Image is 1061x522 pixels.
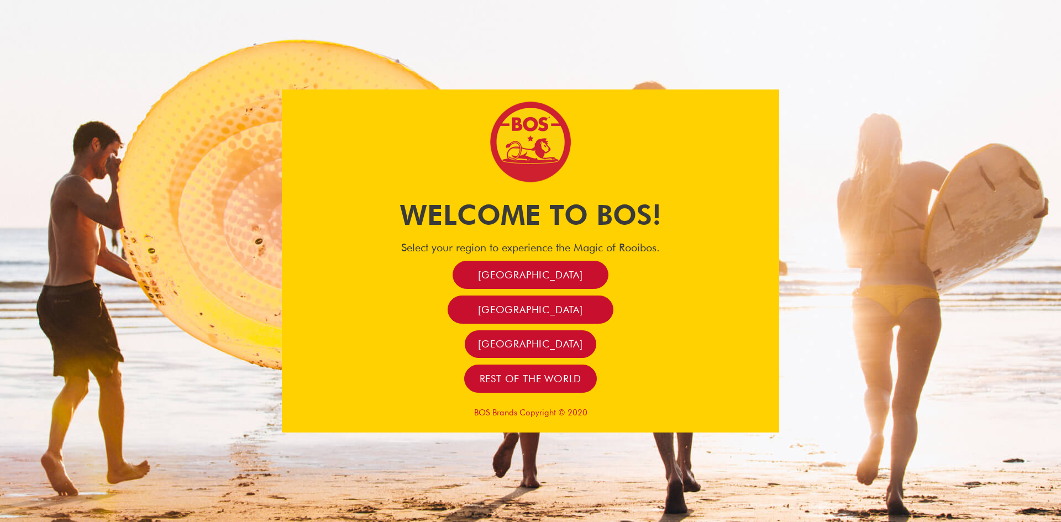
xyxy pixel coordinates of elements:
[448,296,613,324] a: [GEOGRAPHIC_DATA]
[489,101,572,183] img: Bos Brands
[478,338,583,350] span: [GEOGRAPHIC_DATA]
[464,365,597,393] a: Rest of the world
[282,408,779,418] p: BOS Brands Copyright © 2020
[453,261,608,289] a: [GEOGRAPHIC_DATA]
[282,241,779,254] h4: Select your region to experience the Magic of Rooibos.
[465,330,596,358] a: [GEOGRAPHIC_DATA]
[478,303,583,316] span: [GEOGRAPHIC_DATA]
[478,268,583,281] span: [GEOGRAPHIC_DATA]
[480,372,582,385] span: Rest of the world
[282,196,779,234] h1: Welcome to BOS!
